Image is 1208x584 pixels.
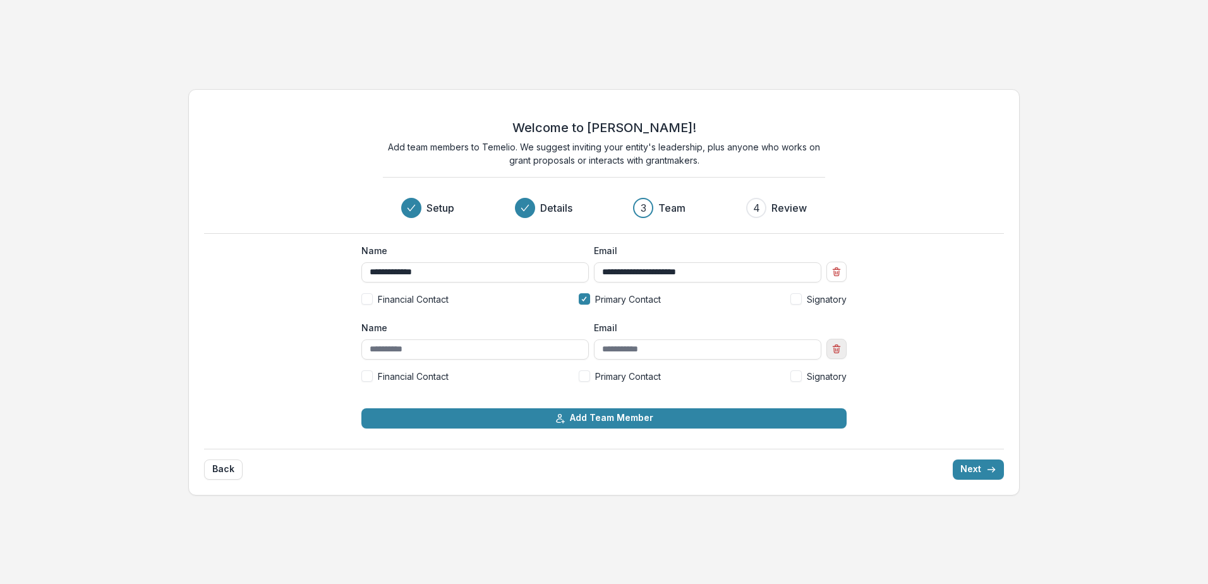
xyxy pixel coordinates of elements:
span: Financial Contact [378,293,449,306]
span: Primary Contact [595,370,661,383]
span: Financial Contact [378,370,449,383]
button: Remove team member [826,262,847,282]
h2: Welcome to [PERSON_NAME]! [512,120,696,135]
button: Next [953,459,1004,480]
span: Signatory [807,293,847,306]
h3: Setup [426,200,454,216]
button: Add Team Member [361,408,847,429]
div: 4 [753,200,760,216]
label: Name [361,321,581,334]
h3: Team [658,200,686,216]
label: Email [594,244,814,257]
div: 3 [641,200,646,216]
span: Primary Contact [595,293,661,306]
span: Signatory [807,370,847,383]
button: Back [204,459,243,480]
h3: Review [771,200,807,216]
div: Progress [401,198,807,218]
label: Name [361,244,581,257]
label: Email [594,321,814,334]
h3: Details [540,200,572,216]
button: Remove team member [826,339,847,359]
p: Add team members to Temelio. We suggest inviting your entity's leadership, plus anyone who works ... [383,140,825,167]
